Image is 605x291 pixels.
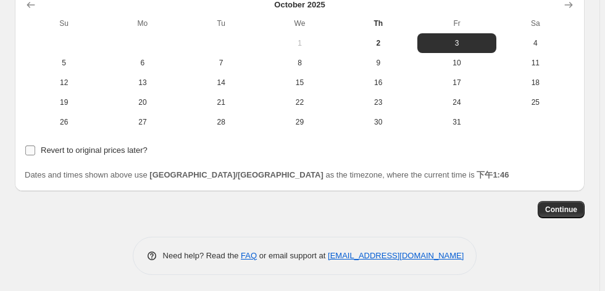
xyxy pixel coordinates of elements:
[496,53,575,73] button: Saturday October 11 2025
[545,205,577,215] span: Continue
[182,14,261,33] th: Tuesday
[265,38,334,48] span: 1
[108,18,177,28] span: Mo
[182,112,261,132] button: Tuesday October 28 2025
[496,33,575,53] button: Saturday October 4 2025
[30,97,98,107] span: 19
[339,73,417,92] button: Thursday October 16 2025
[25,73,103,92] button: Sunday October 12 2025
[344,38,412,48] span: 2
[261,53,339,73] button: Wednesday October 8 2025
[261,14,339,33] th: Wednesday
[187,97,256,107] span: 21
[41,145,148,155] span: Revert to original prices later?
[103,73,181,92] button: Monday October 13 2025
[257,251,328,260] span: or email support at
[30,58,98,68] span: 5
[344,18,412,28] span: Th
[417,14,496,33] th: Friday
[108,97,177,107] span: 20
[182,92,261,112] button: Tuesday October 21 2025
[501,97,570,107] span: 25
[241,251,257,260] a: FAQ
[339,112,417,132] button: Thursday October 30 2025
[182,53,261,73] button: Tuesday October 7 2025
[422,58,491,68] span: 10
[417,112,496,132] button: Friday October 31 2025
[108,58,177,68] span: 6
[417,33,496,53] button: Friday October 3 2025
[417,92,496,112] button: Friday October 24 2025
[417,53,496,73] button: Friday October 10 2025
[108,78,177,88] span: 13
[422,38,491,48] span: 3
[265,97,334,107] span: 22
[265,117,334,127] span: 29
[103,92,181,112] button: Monday October 20 2025
[25,112,103,132] button: Sunday October 26 2025
[182,73,261,92] button: Tuesday October 14 2025
[501,38,570,48] span: 4
[496,92,575,112] button: Saturday October 25 2025
[25,14,103,33] th: Sunday
[344,58,412,68] span: 9
[187,58,256,68] span: 7
[149,170,323,179] b: [GEOGRAPHIC_DATA]/[GEOGRAPHIC_DATA]
[339,14,417,33] th: Thursday
[501,78,570,88] span: 18
[103,112,181,132] button: Monday October 27 2025
[261,33,339,53] button: Wednesday October 1 2025
[265,18,334,28] span: We
[344,78,412,88] span: 16
[103,14,181,33] th: Monday
[501,18,570,28] span: Sa
[422,117,491,127] span: 31
[261,92,339,112] button: Wednesday October 22 2025
[339,53,417,73] button: Thursday October 9 2025
[261,112,339,132] button: Wednesday October 29 2025
[25,170,509,179] span: Dates and times shown above use as the timezone, where the current time is
[187,117,256,127] span: 28
[501,58,570,68] span: 11
[103,53,181,73] button: Monday October 6 2025
[538,201,585,218] button: Continue
[30,78,98,88] span: 12
[328,251,464,260] a: [EMAIL_ADDRESS][DOMAIN_NAME]
[339,92,417,112] button: Thursday October 23 2025
[163,251,241,260] span: Need help? Read the
[496,73,575,92] button: Saturday October 18 2025
[187,18,256,28] span: Tu
[108,117,177,127] span: 27
[30,117,98,127] span: 26
[344,97,412,107] span: 23
[477,170,509,179] b: 下午1:46
[25,92,103,112] button: Sunday October 19 2025
[265,78,334,88] span: 15
[339,33,417,53] button: Today Thursday October 2 2025
[344,117,412,127] span: 30
[25,53,103,73] button: Sunday October 5 2025
[422,78,491,88] span: 17
[187,78,256,88] span: 14
[417,73,496,92] button: Friday October 17 2025
[261,73,339,92] button: Wednesday October 15 2025
[496,14,575,33] th: Saturday
[30,18,98,28] span: Su
[422,18,491,28] span: Fr
[265,58,334,68] span: 8
[422,97,491,107] span: 24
